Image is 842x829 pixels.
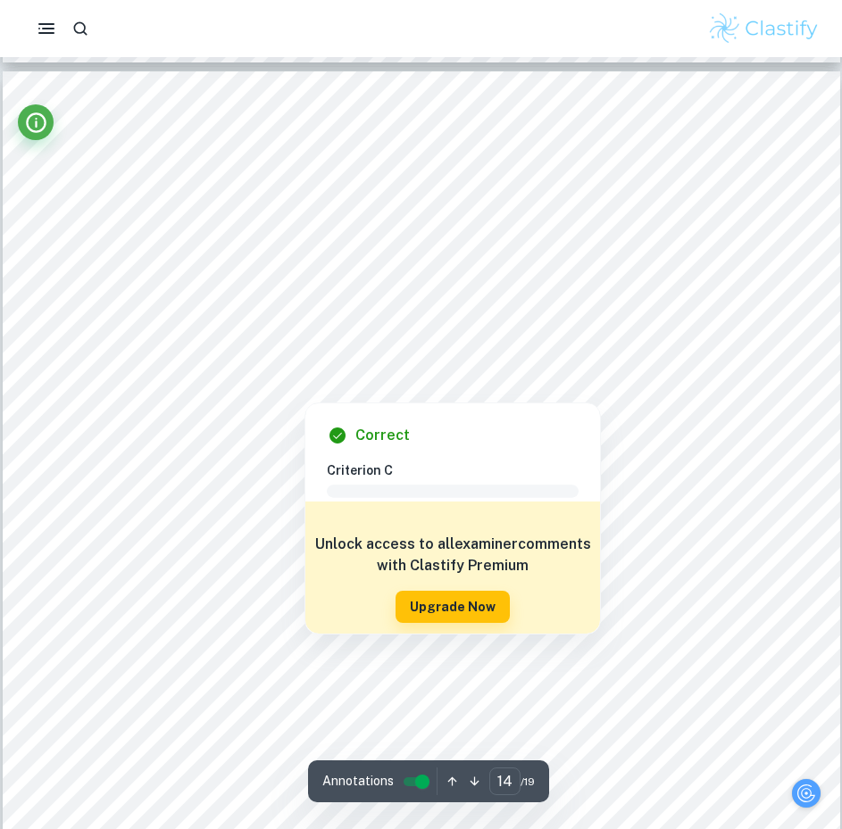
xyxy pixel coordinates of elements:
[521,774,535,790] span: / 19
[707,11,821,46] img: Clastify logo
[322,772,394,791] span: Annotations
[355,425,410,446] h6: Correct
[327,460,593,480] h6: Criterion C
[396,591,510,623] button: Upgrade Now
[18,104,54,140] button: Info
[314,534,591,576] h6: Unlock access to all examiner comments with Clastify Premium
